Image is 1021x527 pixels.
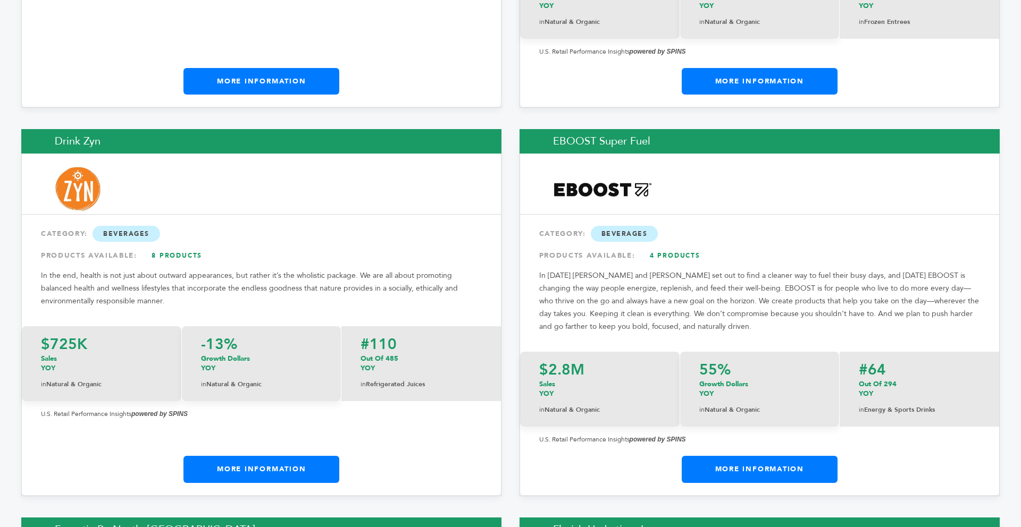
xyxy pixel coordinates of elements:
[361,354,482,373] p: Out of 485
[699,16,820,28] p: Natural & Organic
[93,226,160,242] span: Beverages
[183,68,339,95] a: More Information
[859,1,873,11] span: YOY
[539,16,660,28] p: Natural & Organic
[539,379,660,398] p: Sales
[539,389,554,398] span: YOY
[201,363,215,373] span: YOY
[361,380,366,388] span: in
[859,18,864,26] span: in
[183,456,339,482] a: More Information
[630,48,686,55] strong: powered by SPINS
[361,363,375,373] span: YOY
[554,172,652,208] img: EBOOST Super Fuel
[361,337,482,352] p: #110
[539,246,980,265] div: PRODUCTS AVAILABLE:
[539,362,660,377] p: $2.8M
[131,410,188,418] strong: powered by SPINS
[591,226,658,242] span: Beverages
[638,246,712,265] a: 4 Products
[699,379,820,398] p: Growth Dollars
[361,378,482,390] p: Refrigerated Juices
[859,404,980,416] p: Energy & Sports Drinks
[41,246,482,265] div: PRODUCTS AVAILABLE:
[682,456,838,482] a: More Information
[41,354,162,373] p: Sales
[41,407,482,420] p: U.S. Retail Performance Insights
[41,380,46,388] span: in
[699,405,705,414] span: in
[859,379,980,398] p: Out of 294
[41,337,162,352] p: $725K
[539,433,980,446] p: U.S. Retail Performance Insights
[699,362,820,377] p: 55%
[539,404,660,416] p: Natural & Organic
[539,269,980,333] p: In [DATE] [PERSON_NAME] and [PERSON_NAME] set out to find a cleaner way to fuel their busy days, ...
[630,436,686,443] strong: powered by SPINS
[55,167,101,212] img: Drink Zyn
[539,224,980,243] div: CATEGORY:
[682,68,838,95] a: More Information
[699,404,820,416] p: Natural & Organic
[699,18,705,26] span: in
[201,378,322,390] p: Natural & Organic
[41,363,55,373] span: YOY
[41,224,482,243] div: CATEGORY:
[539,405,545,414] span: in
[859,16,980,28] p: Frozen Entrees
[859,362,980,377] p: #64
[201,337,322,352] p: -13%
[539,45,980,58] p: U.S. Retail Performance Insights
[699,1,714,11] span: YOY
[41,269,482,308] p: In the end, health is not just about outward appearances, but rather it’s the wholistic package. ...
[859,405,864,414] span: in
[859,389,873,398] span: YOY
[539,1,554,11] span: YOY
[539,18,545,26] span: in
[520,129,1000,154] h2: EBOOST Super Fuel
[201,354,322,373] p: Growth Dollars
[699,389,714,398] span: YOY
[41,378,162,390] p: Natural & Organic
[140,246,214,265] a: 8 Products
[21,129,501,154] h2: Drink Zyn
[201,380,206,388] span: in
